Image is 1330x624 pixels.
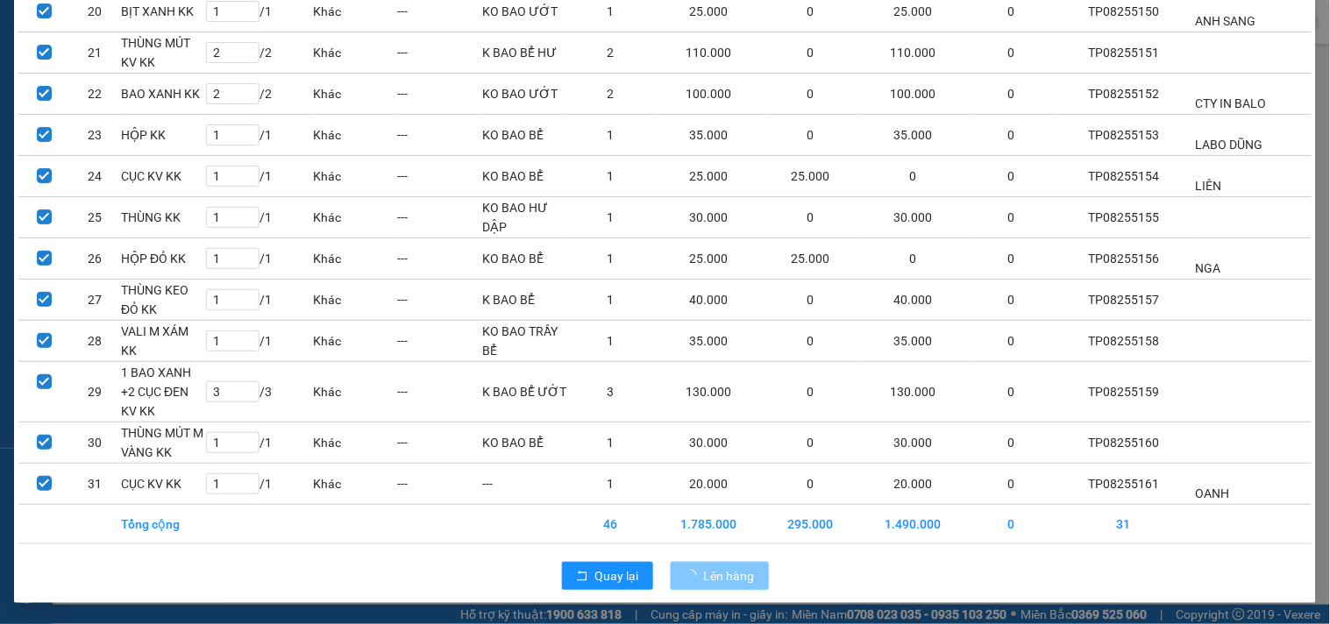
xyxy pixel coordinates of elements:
[397,197,482,238] td: ---
[857,197,969,238] td: 30.000
[765,156,857,197] td: 25.000
[969,422,1054,464] td: 0
[765,197,857,238] td: 0
[397,362,482,422] td: ---
[969,156,1054,197] td: 0
[568,32,653,74] td: 2
[69,115,120,156] td: 23
[1054,197,1195,238] td: TP08255155
[397,238,482,280] td: ---
[120,422,205,464] td: THÙNG MÚT M VÀNG KK
[205,115,312,156] td: / 1
[205,464,312,505] td: / 1
[69,156,120,197] td: 24
[568,505,653,544] td: 46
[765,362,857,422] td: 0
[1054,280,1195,321] td: TP08255157
[857,362,969,422] td: 130.000
[653,422,765,464] td: 30.000
[120,238,205,280] td: HỘP ĐỎ KK
[595,566,639,585] span: Quay lại
[94,95,161,111] span: PHÚC HẬU
[765,464,857,505] td: 0
[397,156,482,197] td: ---
[857,156,969,197] td: 0
[1195,138,1262,152] span: LABO DŨNG
[205,74,312,115] td: / 2
[568,280,653,321] td: 1
[568,74,653,115] td: 2
[653,505,765,544] td: 1.785.000
[568,115,653,156] td: 1
[1195,261,1220,275] span: NGA
[481,74,568,115] td: KO BAO ƯỚT
[1054,156,1195,197] td: TP08255154
[857,321,969,362] td: 35.000
[7,34,163,67] span: VP [PERSON_NAME] ([GEOGRAPHIC_DATA]) -
[397,74,482,115] td: ---
[969,362,1054,422] td: 0
[1054,464,1195,505] td: TP08255161
[312,362,397,422] td: Khác
[969,74,1054,115] td: 0
[397,280,482,321] td: ---
[568,197,653,238] td: 1
[857,280,969,321] td: 40.000
[857,115,969,156] td: 35.000
[1195,179,1221,193] span: LIÊN
[1195,486,1229,500] span: OANH
[653,74,765,115] td: 100.000
[481,32,568,74] td: K BAO BỂ HƯ
[765,238,857,280] td: 25.000
[69,197,120,238] td: 25
[59,10,203,26] strong: BIÊN NHẬN GỬI HÀNG
[969,238,1054,280] td: 0
[653,238,765,280] td: 25.000
[1054,505,1195,544] td: 31
[653,464,765,505] td: 20.000
[312,238,397,280] td: Khác
[857,464,969,505] td: 20.000
[397,464,482,505] td: ---
[397,422,482,464] td: ---
[568,422,653,464] td: 1
[568,362,653,422] td: 3
[765,74,857,115] td: 0
[312,464,397,505] td: Khác
[49,75,170,92] span: VP Trà Vinh (Hàng)
[120,280,205,321] td: THÙNG KEO ĐỎ KK
[1054,74,1195,115] td: TP08255152
[653,280,765,321] td: 40.000
[481,422,568,464] td: KO BAO BỂ
[205,197,312,238] td: / 1
[653,321,765,362] td: 35.000
[69,32,120,74] td: 21
[120,197,205,238] td: THÙNG KK
[312,156,397,197] td: Khác
[120,115,205,156] td: HỘP KK
[1054,238,1195,280] td: TP08255156
[481,464,568,505] td: ---
[653,156,765,197] td: 25.000
[857,32,969,74] td: 110.000
[205,321,312,362] td: / 1
[857,422,969,464] td: 30.000
[969,505,1054,544] td: 0
[481,321,568,362] td: KO BAO TRẦY BỂ
[969,197,1054,238] td: 0
[120,74,205,115] td: BAO XANH KK
[562,562,653,590] button: rollbackQuay lại
[69,280,120,321] td: 27
[120,321,205,362] td: VALI M XÁM KK
[765,32,857,74] td: 0
[397,321,482,362] td: ---
[568,156,653,197] td: 1
[205,422,312,464] td: / 1
[568,464,653,505] td: 1
[205,238,312,280] td: / 1
[568,238,653,280] td: 1
[7,114,106,131] span: GIAO:
[653,362,765,422] td: 130.000
[857,505,969,544] td: 1.490.000
[857,238,969,280] td: 0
